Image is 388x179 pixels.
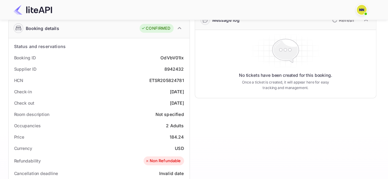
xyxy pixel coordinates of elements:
[166,122,184,129] div: 2 Adults
[14,111,49,117] div: Room description
[14,100,34,106] div: Check out
[14,170,58,177] div: Cancellation deadline
[239,72,332,78] p: No tickets have been created for this booking.
[149,77,184,84] div: ETSR205824781
[328,15,356,25] button: Refresh
[14,54,36,61] div: Booking ID
[14,77,24,84] div: HCN
[237,80,334,91] p: Once a ticket is created, it will appear here for easy tracking and management.
[175,145,184,151] div: USD
[14,145,32,151] div: Currency
[164,66,184,72] div: 8942432
[170,100,184,106] div: [DATE]
[170,134,184,140] div: 184.24
[145,158,181,164] div: Non Refundable
[160,54,184,61] div: OdVbV01Ix
[14,134,25,140] div: Price
[357,5,367,15] img: N/A N/A
[14,66,36,72] div: Supplier ID
[14,122,41,129] div: Occupancies
[170,88,184,95] div: [DATE]
[14,158,41,164] div: Refundability
[156,111,184,117] div: Not specified
[159,170,184,177] div: Invalid date
[14,88,32,95] div: Check-in
[14,43,66,50] div: Status and reservations
[212,17,240,23] div: Message log
[13,5,52,15] img: LiteAPI Logo
[141,25,170,32] div: CONFIRMED
[26,25,59,32] div: Booking details
[339,17,354,23] p: Refresh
